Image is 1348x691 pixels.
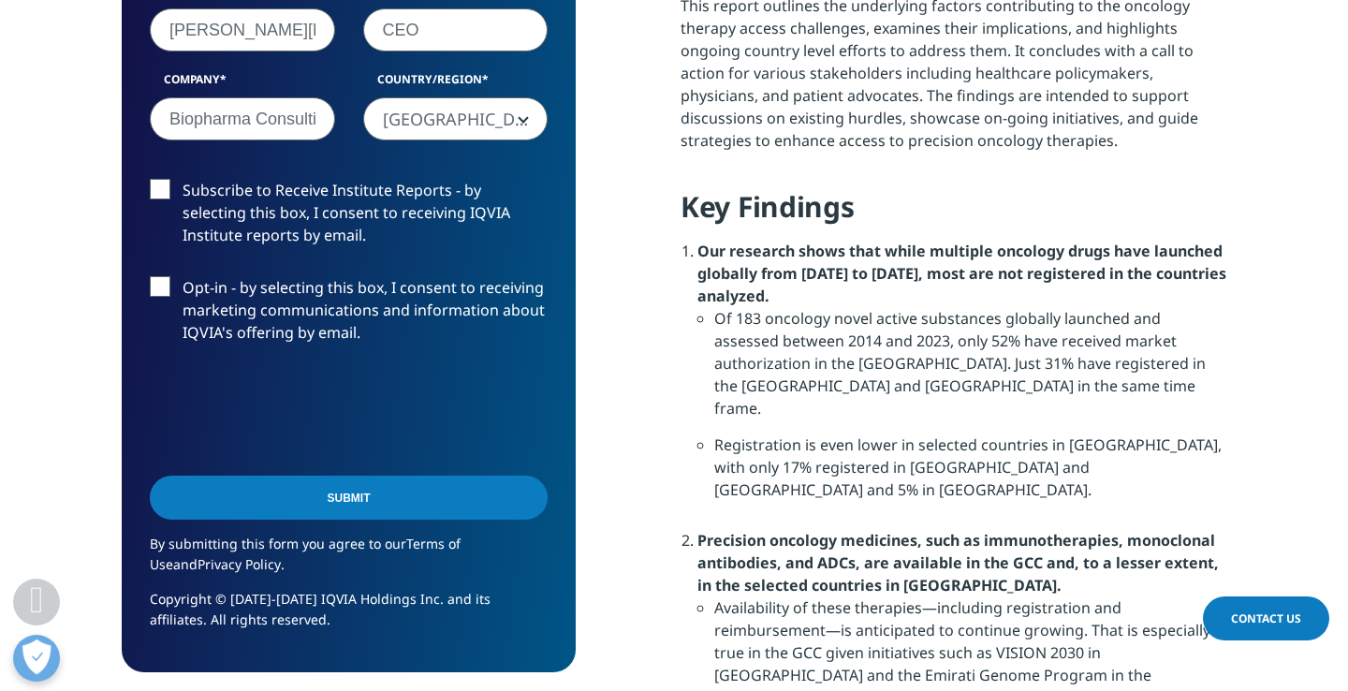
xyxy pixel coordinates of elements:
p: Copyright © [DATE]-[DATE] IQVIA Holdings Inc. and its affiliates. All rights reserved. [150,589,548,644]
input: Submit [150,476,548,520]
p: By submitting this form you agree to our and . [150,534,548,589]
span: Contact Us [1231,610,1301,626]
a: Privacy Policy [198,555,281,573]
li: Of 183 oncology novel active substances globally launched and assessed between 2014 and 2023, onl... [714,307,1226,434]
button: Open Preferences [13,635,60,682]
a: Contact Us [1203,596,1329,640]
label: Opt-in - by selecting this box, I consent to receiving marketing communications and information a... [150,276,548,354]
span: Mexico [364,98,548,141]
iframe: reCAPTCHA [150,374,434,447]
h4: Key Findings [681,188,1226,240]
label: Subscribe to Receive Institute Reports - by selecting this box, I consent to receiving IQVIA Inst... [150,179,548,257]
li: Registration is even lower in selected countries in [GEOGRAPHIC_DATA], with only 17% registered i... [714,434,1226,515]
label: Company [150,71,335,97]
label: Country/Region [363,71,549,97]
span: Mexico [363,97,549,140]
strong: Precision oncology medicines, such as immunotherapies, monoclonal antibodies, and ADCs, are avail... [697,530,1219,595]
strong: Our research shows that while multiple oncology drugs have launched globally from [DATE] to [DATE... [697,241,1226,306]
